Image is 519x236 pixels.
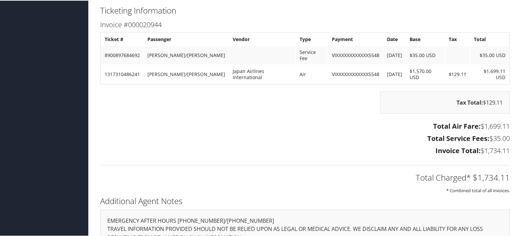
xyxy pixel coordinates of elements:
[406,65,445,83] td: $1,570.00 USD
[445,33,470,45] th: Tax
[383,46,406,64] td: [DATE]
[296,33,328,45] th: Type
[100,171,510,183] h2: Total Charged* $1,734.11
[101,33,143,45] th: Ticket #
[101,46,143,64] td: 8900897684692
[470,65,509,83] td: $1,699.11 USD
[383,65,406,83] td: [DATE]
[100,19,510,29] h3: Invoice #000020944
[144,65,229,83] td: [PERSON_NAME]/[PERSON_NAME]
[100,4,510,16] h2: Ticketing Information
[435,145,481,155] strong: Invoice Total:
[328,65,383,83] td: VIXXXXXXXXXXXX5548
[296,46,328,64] td: Service Fee
[144,33,229,45] th: Passenger
[470,46,509,64] td: $35.00 USD
[427,133,489,142] strong: Total Service Fees:
[446,187,510,193] small: * Combined total of all invoices.
[328,33,383,45] th: Payment
[100,121,510,130] h3: $1,699.11
[229,33,296,45] th: Vendor
[406,33,445,45] th: Base
[328,46,383,64] td: VIXXXXXXXXXXXX5548
[445,65,470,83] td: $129.11
[457,98,483,106] strong: Tax Total:
[100,195,510,206] h2: Additional Agent Notes
[101,65,143,83] td: 1317310486241
[100,145,510,155] h3: $1,734.11
[100,133,510,143] h3: $35.00
[406,46,445,64] td: $35.00 USD
[380,91,510,113] div: $129.11
[229,65,296,83] td: Japan Airlines International
[383,33,406,45] th: Date
[433,121,481,130] strong: Total Air Fare:
[470,33,509,45] th: Total
[144,46,229,64] td: [PERSON_NAME]/[PERSON_NAME]
[296,65,328,83] td: Air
